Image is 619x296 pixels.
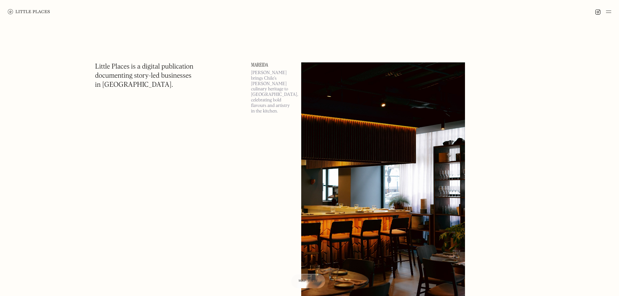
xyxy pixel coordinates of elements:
a: Map view [291,274,325,288]
span: Map view [299,279,317,283]
p: [PERSON_NAME] brings Chile’s [PERSON_NAME] culinary heritage to [GEOGRAPHIC_DATA], celebrating bo... [251,70,293,114]
a: Mareida [251,62,293,68]
h1: Little Places is a digital publication documenting story-led businesses in [GEOGRAPHIC_DATA]. [95,62,194,90]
